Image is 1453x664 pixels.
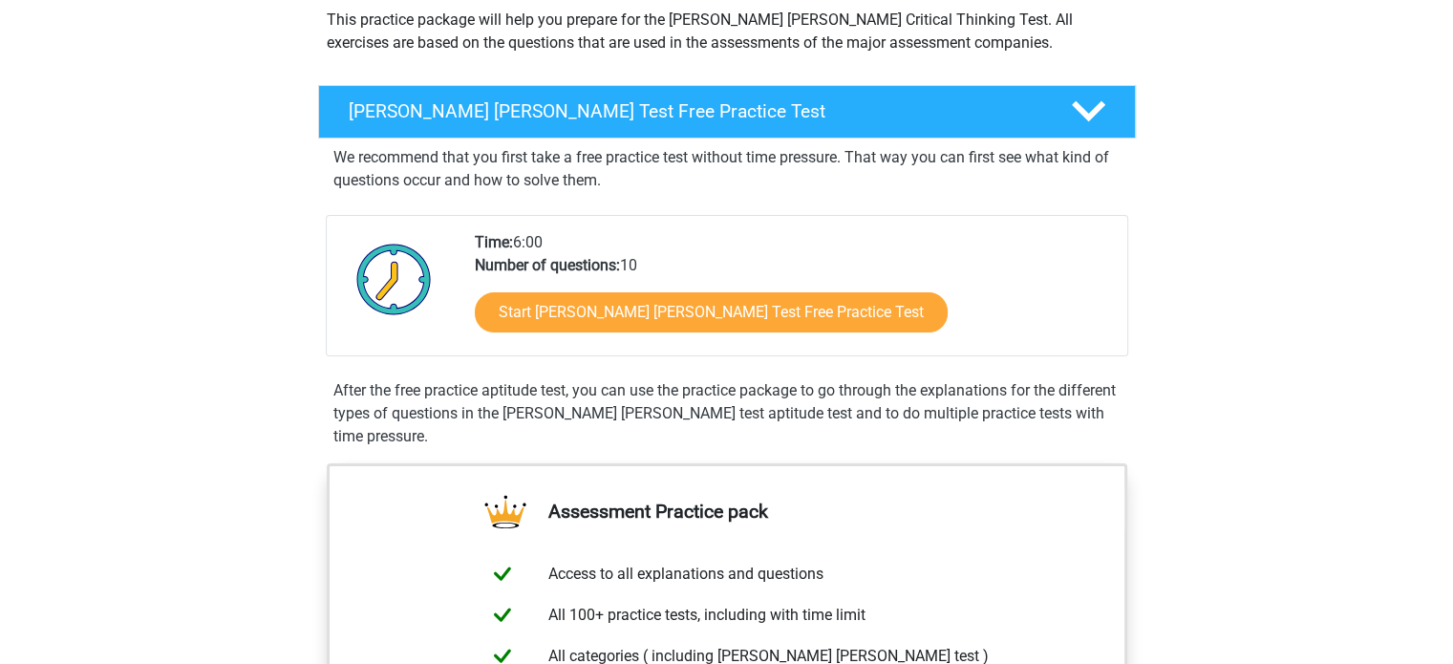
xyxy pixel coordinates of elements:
[346,231,442,327] img: Clock
[326,379,1128,448] div: After the free practice aptitude test, you can use the practice package to go through the explana...
[475,233,513,251] b: Time:
[310,85,1143,139] a: [PERSON_NAME] [PERSON_NAME] Test Free Practice Test
[349,100,1040,122] h4: [PERSON_NAME] [PERSON_NAME] Test Free Practice Test
[333,146,1121,192] p: We recommend that you first take a free practice test without time pressure. That way you can fir...
[460,231,1126,355] div: 6:00 10
[475,256,620,274] b: Number of questions:
[327,9,1127,54] p: This practice package will help you prepare for the [PERSON_NAME] [PERSON_NAME] Critical Thinking...
[475,292,948,332] a: Start [PERSON_NAME] [PERSON_NAME] Test Free Practice Test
